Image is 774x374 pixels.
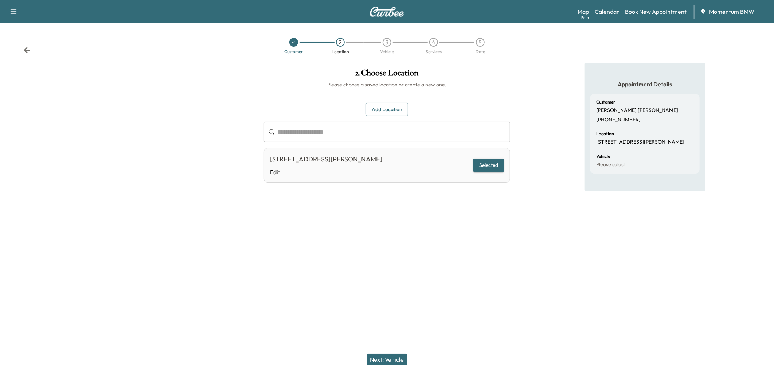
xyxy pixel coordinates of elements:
a: Book New Appointment [625,7,687,16]
a: Calendar [595,7,619,16]
button: Selected [473,159,504,172]
div: 4 [429,38,438,47]
p: Please select [596,161,626,168]
div: Date [476,50,485,54]
button: Add Location [366,103,408,116]
div: Beta [581,15,589,20]
div: Back [23,47,31,54]
p: [PERSON_NAME] [PERSON_NAME] [596,107,678,114]
h1: 2 . Choose Location [264,69,510,81]
div: Location [332,50,349,54]
div: Vehicle [380,50,394,54]
div: Services [426,50,442,54]
div: 5 [476,38,485,47]
a: Edit [270,168,382,176]
div: 2 [336,38,345,47]
div: 3 [383,38,391,47]
a: MapBeta [578,7,589,16]
div: [STREET_ADDRESS][PERSON_NAME] [270,154,382,164]
span: Momentum BMW [709,7,754,16]
button: Next: Vehicle [367,354,407,365]
p: [STREET_ADDRESS][PERSON_NAME] [596,139,684,145]
h6: Vehicle [596,154,610,159]
h6: Customer [596,100,615,104]
h6: Location [596,132,614,136]
div: Customer [285,50,303,54]
img: Curbee Logo [370,7,404,17]
h6: Please choose a saved location or create a new one. [264,81,510,88]
p: [PHONE_NUMBER] [596,117,641,123]
h5: Appointment Details [590,80,700,88]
